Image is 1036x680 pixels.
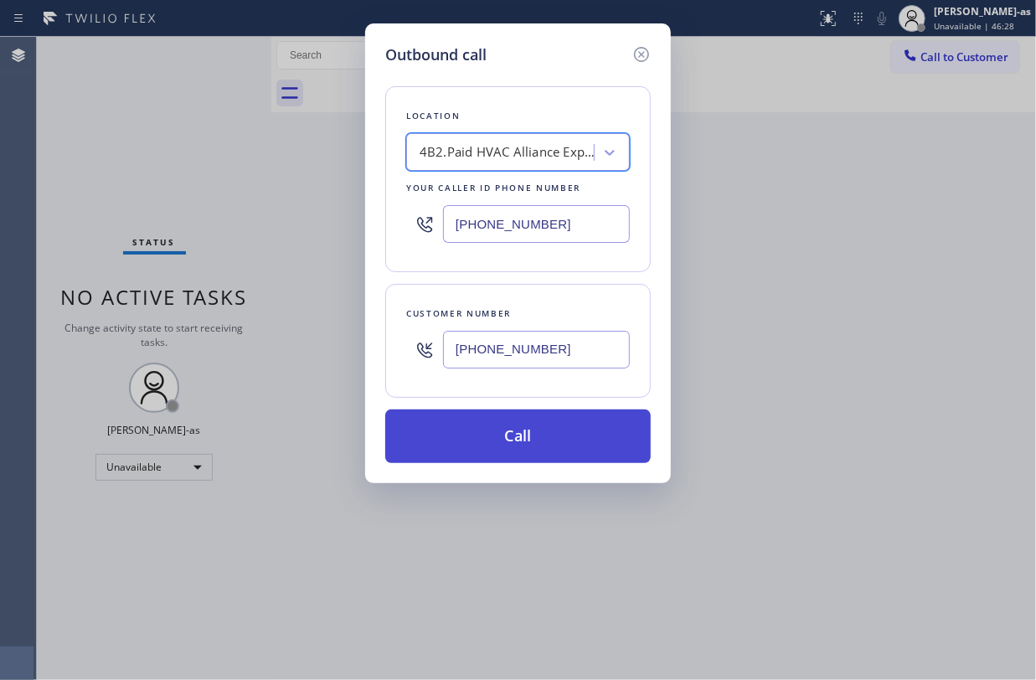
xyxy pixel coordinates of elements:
h5: Outbound call [385,44,487,66]
div: Customer number [406,305,630,322]
div: Location [406,107,630,125]
div: 4B2.Paid HVAC Alliance Expert [420,143,595,162]
button: Call [385,410,651,463]
input: (123) 456-7890 [443,331,630,368]
input: (123) 456-7890 [443,205,630,243]
div: Your caller id phone number [406,179,630,197]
